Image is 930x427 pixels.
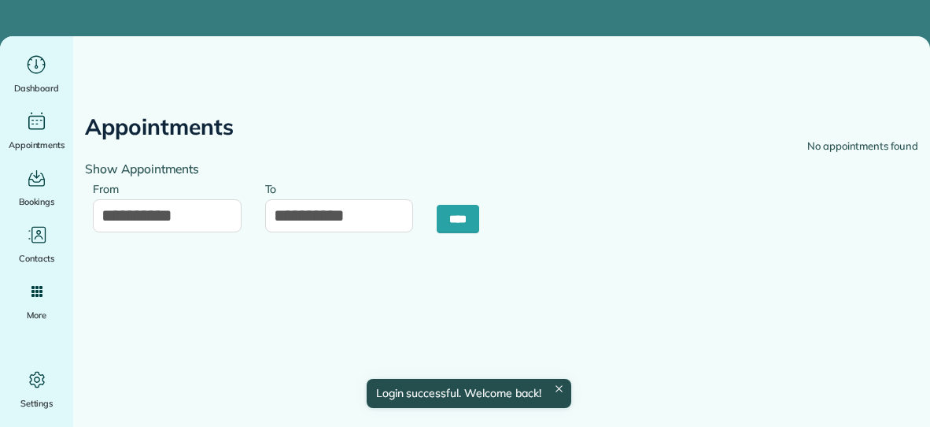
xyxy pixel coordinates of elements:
a: Settings [6,367,67,411]
label: To [265,173,285,202]
span: Dashboard [14,80,59,96]
h2: Appointments [85,115,234,139]
span: More [27,307,46,323]
span: Settings [20,395,54,411]
div: No appointments found [807,139,918,154]
label: From [93,173,127,202]
div: Login successful. Welcome back! [366,379,570,408]
a: Contacts [6,222,67,266]
a: Appointments [6,109,67,153]
a: Bookings [6,165,67,210]
span: Appointments [9,137,65,153]
span: Bookings [19,194,55,210]
span: Contacts [19,251,54,266]
a: Dashboard [6,52,67,96]
h4: Show Appointments [85,162,490,176]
